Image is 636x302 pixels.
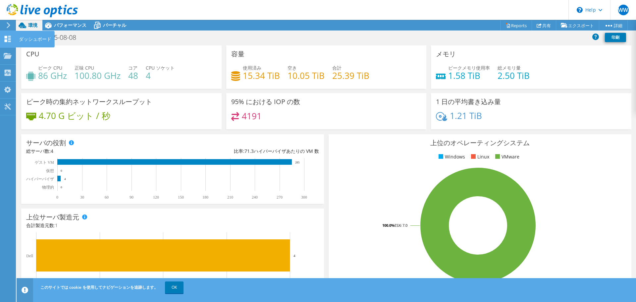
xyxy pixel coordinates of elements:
[54,22,86,28] span: パフォーマンス
[288,65,297,71] span: 空き
[178,195,184,200] text: 150
[26,213,79,221] h3: 上位サーバ製造元
[56,195,58,200] text: 0
[61,186,62,189] text: 0
[577,7,583,13] svg: \n
[469,153,489,160] li: Linux
[28,22,37,28] span: 環境
[243,65,261,71] span: 使用済み
[16,31,55,47] div: ダッシュボード
[75,65,94,71] span: 正味 CPU
[295,161,300,164] text: 285
[500,20,532,30] a: Reports
[498,72,530,79] h4: 2.50 TiB
[293,254,295,258] text: 4
[26,254,33,258] text: Dell
[35,160,54,165] text: ゲスト VM
[395,223,407,228] tspan: ESXi 7.0
[173,148,319,155] div: 比率: ハイパーバイザあたりの VM 数
[498,65,521,71] span: 総メモリ量
[26,98,152,105] h3: ピーク時の集約ネットワークスループット
[75,72,121,79] h4: 100.80 GHz
[146,65,175,71] span: CPU ソケット
[42,185,54,190] text: 物理的
[26,222,319,229] h4: 合計製造元数:
[556,20,599,30] a: エクスポート
[448,65,490,71] span: ピークメモリ使用率
[128,72,138,79] h4: 48
[332,65,342,71] span: 合計
[332,72,369,79] h4: 25.39 TiB
[243,72,280,79] h4: 15.34 TiB
[55,222,58,228] span: 1
[532,20,556,30] a: 共有
[64,177,66,181] text: 4
[277,195,283,200] text: 270
[436,50,456,58] h3: メモリ
[40,284,158,290] span: このサイトでは cookie を使用してナビゲーションを追跡します。
[599,20,628,30] a: 詳細
[146,72,175,79] h4: 4
[202,195,208,200] text: 180
[26,148,173,155] div: 総サーバ数:
[165,281,184,293] a: OK
[382,223,395,228] tspan: 100.0%
[437,153,465,160] li: Windows
[39,112,110,119] h4: 4.70 G ビット / 秒
[244,148,254,154] span: 71.3
[61,169,62,172] text: 0
[26,177,54,181] text: ハイパーバイザ
[436,98,501,105] h3: 1 日の平均書き込み量
[231,98,300,105] h3: 95% における IOP の数
[227,195,233,200] text: 210
[618,5,629,15] span: WW
[105,195,109,200] text: 60
[38,65,62,71] span: ピーク CPU
[231,50,244,58] h3: 容量
[130,195,133,200] text: 90
[448,72,490,79] h4: 1.58 TiB
[51,148,53,154] span: 4
[103,22,126,28] span: バーチャル
[242,112,262,120] h4: 4191
[38,72,67,79] h4: 86 GHz
[494,153,519,160] li: VMware
[450,112,482,119] h4: 1.21 TiB
[334,139,626,147] h3: 上位のオペレーティングシステム
[26,50,39,58] h3: CPU
[26,139,66,147] h3: サーバの役割
[252,195,258,200] text: 240
[80,195,84,200] text: 30
[128,65,137,71] span: コア
[301,195,307,200] text: 300
[153,195,159,200] text: 120
[46,168,54,173] text: 仮想
[288,72,325,79] h4: 10.05 TiB
[605,33,626,42] a: 印刷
